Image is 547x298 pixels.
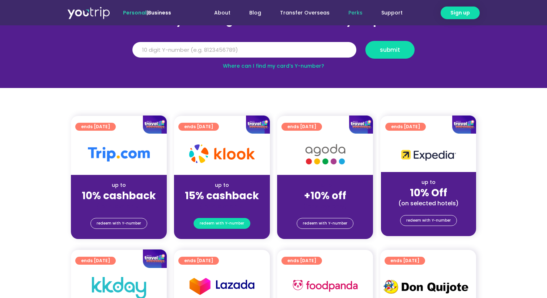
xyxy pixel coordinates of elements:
[180,181,264,189] div: up to
[304,189,346,203] strong: +10% off
[390,257,419,265] span: ends [DATE]
[271,6,339,20] a: Transfer Overseas
[90,218,147,229] a: redeem with Y-number
[77,202,161,210] div: (for stays only)
[339,6,372,20] a: Perks
[303,218,347,228] span: redeem with Y-number
[283,202,367,210] div: (for stays only)
[297,218,353,229] a: redeem with Y-number
[82,189,156,203] strong: 10% cashback
[123,9,147,16] span: Personal
[185,189,259,203] strong: 15% cashback
[191,6,412,20] nav: Menu
[380,47,400,53] span: submit
[406,215,451,226] span: redeem with Y-number
[281,257,322,265] a: ends [DATE]
[385,257,425,265] a: ends [DATE]
[372,6,412,20] a: Support
[178,257,219,265] a: ends [DATE]
[223,62,324,70] a: Where can I find my card’s Y-number?
[132,41,415,64] form: Y Number
[194,218,250,229] a: redeem with Y-number
[441,7,480,19] a: Sign up
[287,257,316,265] span: ends [DATE]
[387,200,470,207] div: (on selected hotels)
[410,186,447,200] strong: 10% Off
[180,202,264,210] div: (for stays only)
[148,9,171,16] a: Business
[365,41,415,59] button: submit
[184,257,213,265] span: ends [DATE]
[132,42,356,58] input: 10 digit Y-number (e.g. 8123456789)
[240,6,271,20] a: Blog
[387,179,470,186] div: up to
[205,6,240,20] a: About
[97,218,141,228] span: redeem with Y-number
[400,215,457,226] a: redeem with Y-number
[200,218,244,228] span: redeem with Y-number
[318,181,332,189] span: up to
[123,9,171,16] span: |
[450,9,470,17] span: Sign up
[77,181,161,189] div: up to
